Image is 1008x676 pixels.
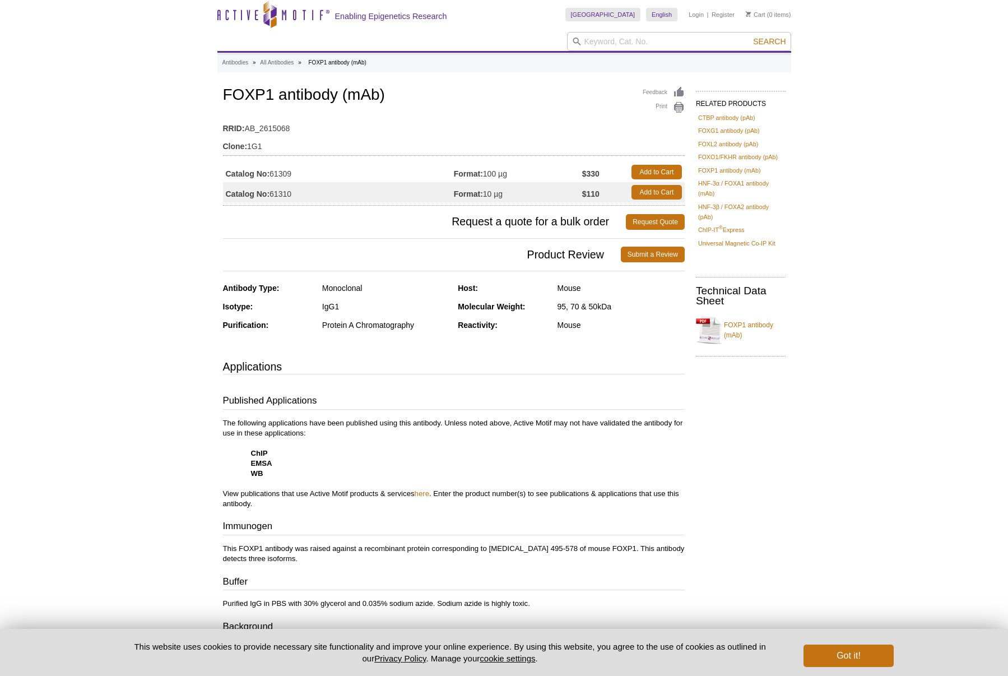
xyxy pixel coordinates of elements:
a: All Antibodies [260,58,294,68]
strong: Host: [458,284,478,293]
div: Monoclonal [322,283,449,293]
strong: Catalog No: [226,169,270,179]
li: » [253,59,256,66]
div: 95, 70 & 50kDa [558,302,685,312]
td: 100 µg [454,162,582,182]
h2: Technical Data Sheet [696,286,786,306]
h3: Background [223,620,685,636]
a: English [646,8,677,21]
p: The following applications have been published using this antibody. Unless noted above, Active Mo... [223,418,685,509]
strong: Molecular Weight: [458,302,525,311]
button: cookie settings [480,654,535,663]
strong: Isotype: [223,302,253,311]
a: Login [689,11,704,18]
a: Submit a Review [621,247,685,262]
div: Mouse [558,320,685,330]
strong: Clone: [223,141,248,151]
li: (0 items) [746,8,791,21]
li: | [707,8,709,21]
div: Mouse [558,283,685,293]
h2: RELATED PRODUCTS [696,91,786,111]
a: Print [643,101,685,114]
td: 10 µg [454,182,582,202]
p: Purified IgG in PBS with 30% glycerol and 0.035% sodium azide. Sodium azide is highly toxic. [223,599,685,609]
strong: Catalog No: [226,189,270,199]
span: Product Review [223,247,621,262]
button: Got it! [803,645,893,667]
p: This FOXP1 antibody was raised against a recombinant protein corresponding to [MEDICAL_DATA] 495-... [223,544,685,564]
h3: Buffer [223,575,685,591]
h3: Applications [223,358,685,375]
h3: Published Applications [223,394,685,410]
a: [GEOGRAPHIC_DATA] [565,8,641,21]
td: AB_2615068 [223,117,685,135]
p: This website uses cookies to provide necessary site functionality and improve your online experie... [115,641,786,664]
a: Antibodies [222,58,249,68]
div: IgG1 [322,302,449,312]
a: Request Quote [626,214,685,230]
span: Search [753,37,786,46]
strong: RRID: [223,123,245,133]
a: Feedback [643,86,685,99]
strong: Antibody Type: [223,284,280,293]
strong: $110 [582,189,600,199]
a: ChIP-IT®Express [698,225,745,235]
a: Register [712,11,735,18]
h3: Immunogen [223,520,685,535]
div: Protein A Chromatography [322,320,449,330]
strong: $330 [582,169,600,179]
img: Your Cart [746,11,751,17]
a: CTBP antibody (pAb) [698,113,755,123]
a: FOXP1 antibody (mAb) [696,313,786,347]
td: 61310 [223,182,454,202]
strong: Format: [454,189,483,199]
a: Universal Magnetic Co-IP Kit [698,238,775,248]
h2: Enabling Epigenetics Research [335,11,447,21]
input: Keyword, Cat. No. [567,32,791,51]
li: » [298,59,301,66]
strong: EMSA [251,459,272,467]
a: FOXG1 antibody (pAb) [698,126,760,136]
strong: Purification: [223,321,269,330]
a: Privacy Policy [374,654,426,663]
a: HNF-3α / FOXA1 antibody (mAb) [698,178,783,198]
h1: FOXP1 antibody (mAb) [223,86,685,105]
sup: ® [719,225,723,231]
a: FOXL2 antibody (pAb) [698,139,758,149]
button: Search [750,36,789,47]
li: FOXP1 antibody (mAb) [309,59,366,66]
a: FOXP1 antibody (mAb) [698,165,761,175]
td: 61309 [223,162,454,182]
td: 1G1 [223,135,685,152]
a: Cart [746,11,765,18]
strong: WB [251,469,263,478]
a: here [415,489,429,498]
a: Add to Cart [631,185,682,200]
a: FOXO1/FKHR antibody (pAb) [698,152,778,162]
strong: ChIP [251,449,268,457]
strong: Format: [454,169,483,179]
a: HNF-3β / FOXA2 antibody (pAb) [698,202,783,222]
strong: Reactivity: [458,321,498,330]
a: Add to Cart [631,165,682,179]
span: Request a quote for a bulk order [223,214,626,230]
